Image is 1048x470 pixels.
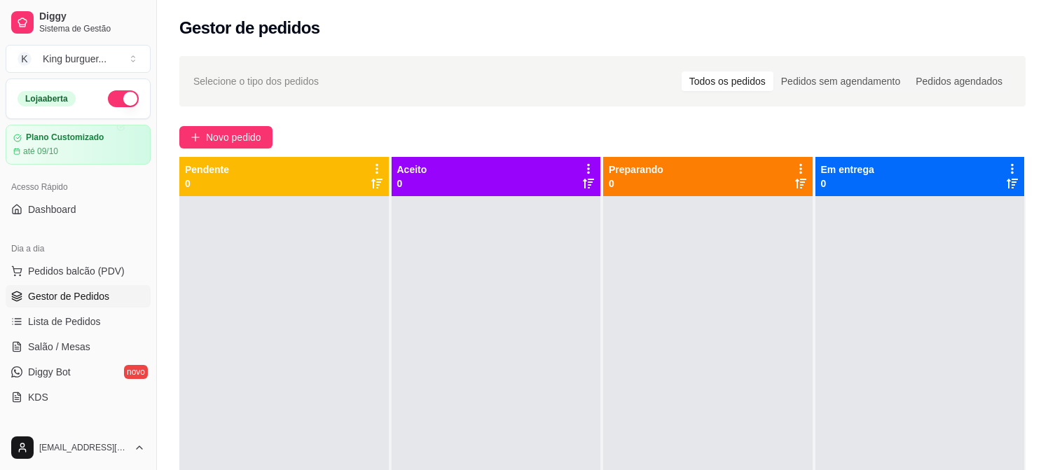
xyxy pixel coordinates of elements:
[26,132,104,143] article: Plano Customizado
[6,361,151,383] a: Diggy Botnovo
[39,11,145,23] span: Diggy
[908,71,1010,91] div: Pedidos agendados
[18,91,76,106] div: Loja aberta
[6,285,151,307] a: Gestor de Pedidos
[23,146,58,157] article: até 09/10
[179,126,273,148] button: Novo pedido
[28,264,125,278] span: Pedidos balcão (PDV)
[821,177,874,191] p: 0
[18,52,32,66] span: K
[773,71,908,91] div: Pedidos sem agendamento
[6,125,151,165] a: Plano Customizadoaté 09/10
[6,198,151,221] a: Dashboard
[6,336,151,358] a: Salão / Mesas
[821,163,874,177] p: Em entrega
[682,71,773,91] div: Todos os pedidos
[609,163,663,177] p: Preparando
[6,45,151,73] button: Select a team
[28,202,76,216] span: Dashboard
[397,163,427,177] p: Aceito
[28,315,101,329] span: Lista de Pedidos
[43,52,106,66] div: King burguer ...
[6,431,151,464] button: [EMAIL_ADDRESS][DOMAIN_NAME]
[193,74,319,89] span: Selecione o tipo dos pedidos
[185,177,229,191] p: 0
[191,132,200,142] span: plus
[6,237,151,260] div: Dia a dia
[6,260,151,282] button: Pedidos balcão (PDV)
[39,23,145,34] span: Sistema de Gestão
[6,310,151,333] a: Lista de Pedidos
[28,340,90,354] span: Salão / Mesas
[6,386,151,408] a: KDS
[39,442,128,453] span: [EMAIL_ADDRESS][DOMAIN_NAME]
[28,390,48,404] span: KDS
[28,289,109,303] span: Gestor de Pedidos
[185,163,229,177] p: Pendente
[179,17,320,39] h2: Gestor de pedidos
[206,130,261,145] span: Novo pedido
[108,90,139,107] button: Alterar Status
[397,177,427,191] p: 0
[28,365,71,379] span: Diggy Bot
[6,6,151,39] a: DiggySistema de Gestão
[609,177,663,191] p: 0
[6,176,151,198] div: Acesso Rápido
